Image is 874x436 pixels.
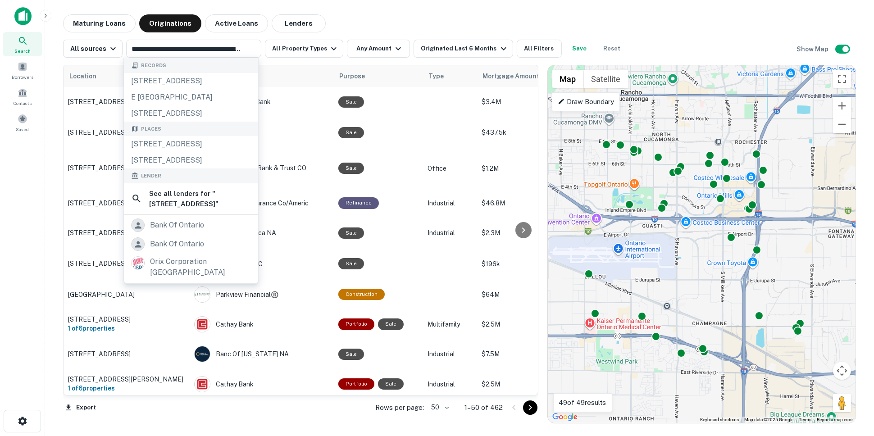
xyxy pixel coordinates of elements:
button: Go to next page [523,400,537,415]
div: All sources [70,43,118,54]
p: $7.5M [482,349,572,359]
span: Lender [141,172,161,180]
div: [STREET_ADDRESS] [124,152,258,168]
div: This loan purpose was for construction [338,289,385,300]
p: Industrial [428,349,473,359]
th: Location [64,65,190,87]
div: Sale [338,349,364,360]
p: [STREET_ADDRESS] [68,128,185,136]
div: Cathay Bank [194,316,329,332]
div: bank of ontario [150,218,204,232]
p: [STREET_ADDRESS] [68,315,185,323]
h6: See all lenders for " [STREET_ADDRESS] " [149,188,251,209]
p: $437.5k [482,127,572,137]
p: $196k [482,259,572,269]
p: $2.5M [482,319,572,329]
button: Export [63,401,98,414]
div: This loan purpose was for refinancing [338,197,379,209]
div: Cathay Bank [194,376,329,392]
div: Originated Last 6 Months [421,43,509,54]
h6: 1 of 6 properties [68,323,185,333]
p: $2.3M [482,228,572,238]
p: Industrial [428,198,473,208]
div: Sale [338,163,364,174]
button: All Property Types [265,40,343,58]
a: Open this area in Google Maps (opens a new window) [550,411,580,423]
a: ontario shores federal credit union [124,281,258,308]
p: Office [428,163,473,173]
p: $3.4M [482,97,572,107]
p: 49 of 49 results [559,397,606,408]
p: $64M [482,290,572,300]
button: Save your search to get updates of matches that match your search criteria. [565,40,594,58]
img: picture [195,346,210,362]
button: Originations [139,14,201,32]
p: Multifamily [428,319,473,329]
div: [STREET_ADDRESS] [124,73,258,89]
div: Sale [378,378,404,390]
p: $1.2M [482,163,572,173]
div: Prudential Insurance Co/americ [194,195,329,211]
span: Saved [16,126,29,133]
button: All sources [63,40,123,58]
div: This is a portfolio loan with 6 properties [338,318,374,330]
p: [STREET_ADDRESS][PERSON_NAME] [68,375,185,383]
button: Show street map [552,70,584,88]
th: Purpose [334,65,423,87]
img: capitalize-icon.png [14,7,32,25]
h6: 1 of 6 properties [68,383,185,393]
p: [GEOGRAPHIC_DATA] [68,291,185,299]
img: Google [550,411,580,423]
div: Sale [338,127,364,138]
button: Zoom out [833,115,851,133]
div: This is a portfolio loan with 6 properties [338,378,374,390]
p: Industrial [428,379,473,389]
a: orix corporation [GEOGRAPHIC_DATA] [124,254,258,281]
span: Contacts [14,100,32,107]
a: Contacts [3,84,42,109]
p: 1–50 of 462 [465,402,503,413]
p: [STREET_ADDRESS] [68,98,185,106]
span: Purpose [339,71,377,82]
img: picture [195,377,210,392]
div: Sale [338,258,364,269]
div: 0 0 [548,65,856,423]
a: bank of ontario [124,235,258,254]
button: Keyboard shortcuts [700,417,739,423]
a: Saved [3,110,42,135]
h6: Show Map [797,44,830,54]
span: Places [141,125,161,133]
a: bank of ontario [124,216,258,235]
button: Zoom in [833,97,851,115]
div: Banc Of [US_STATE] NA [194,346,329,362]
span: Location [69,71,108,82]
p: [STREET_ADDRESS] [68,350,185,358]
p: Industrial [428,228,473,238]
th: Mortgage Amount [477,65,576,87]
p: $2.5M [482,379,572,389]
p: [STREET_ADDRESS] [68,259,185,268]
span: Mortgage Amount [483,71,551,82]
span: Borrowers [12,73,33,81]
p: Draw Boundary [558,96,614,107]
p: [STREET_ADDRESS] [68,199,185,207]
p: $46.8M [482,198,572,208]
img: picture [132,257,144,269]
button: Reset [598,40,627,58]
button: Originated Last 6 Months [414,40,513,58]
iframe: Chat Widget [829,364,874,407]
button: Toggle fullscreen view [833,70,851,88]
div: 50 [428,401,451,414]
button: Maturing Loans [63,14,136,32]
th: Lender [190,65,334,87]
div: Parkview Financial®️ [194,286,329,303]
span: Type [428,71,455,82]
div: ontario shores federal credit union [150,283,251,305]
div: [STREET_ADDRESS] [124,105,258,122]
a: Borrowers [3,58,42,82]
div: Sale [338,227,364,239]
